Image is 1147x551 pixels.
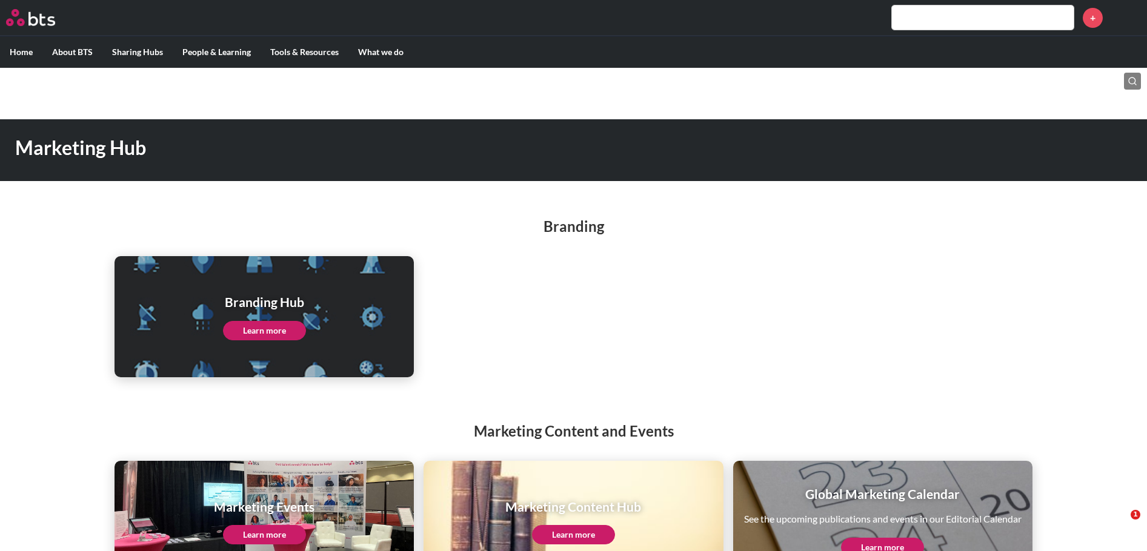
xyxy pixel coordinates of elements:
[1112,3,1141,32] img: Justine Read
[6,9,78,26] a: Go home
[223,525,306,544] a: Learn more
[223,321,306,340] a: Learn more
[1131,510,1140,520] span: 1
[744,512,1022,526] p: See the upcoming publications and events in our Editorial Calendar
[744,485,1022,503] h1: Global Marketing Calendar
[15,134,797,162] h1: Marketing Hub
[505,498,641,515] h1: Marketing Content Hub
[42,36,102,68] label: About BTS
[532,525,615,544] a: Learn more
[261,36,348,68] label: Tools & Resources
[223,293,306,311] h1: Branding Hub
[1106,510,1135,539] iframe: Intercom live chat
[173,36,261,68] label: People & Learning
[6,9,55,26] img: BTS Logo
[214,498,314,515] h1: Marketing Events
[1112,3,1141,32] a: Profile
[102,36,173,68] label: Sharing Hubs
[348,36,413,68] label: What we do
[1083,8,1103,28] a: +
